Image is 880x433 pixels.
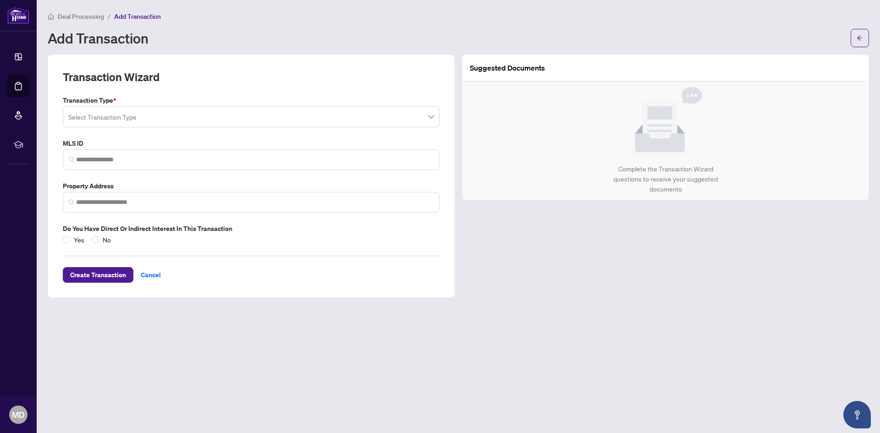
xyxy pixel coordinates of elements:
[69,199,74,205] img: search_icon
[7,7,29,24] img: logo
[108,11,110,22] li: /
[604,164,728,194] div: Complete the Transaction Wizard questions to receive your suggested documents
[63,95,440,105] label: Transaction Type
[63,267,133,283] button: Create Transaction
[63,224,440,234] label: Do you have direct or indirect interest in this transaction
[843,401,871,428] button: Open asap
[629,87,702,157] img: Null State Icon
[470,62,545,74] article: Suggested Documents
[141,268,161,282] span: Cancel
[857,35,863,41] span: arrow-left
[12,408,25,421] span: MD
[99,235,115,245] span: No
[70,235,88,245] span: Yes
[114,12,161,21] span: Add Transaction
[70,268,126,282] span: Create Transaction
[69,157,74,162] img: search_icon
[48,13,54,20] span: home
[48,31,148,45] h1: Add Transaction
[63,70,159,84] h2: Transaction Wizard
[58,12,104,21] span: Deal Processing
[63,138,440,148] label: MLS ID
[133,267,168,283] button: Cancel
[63,181,440,191] label: Property Address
